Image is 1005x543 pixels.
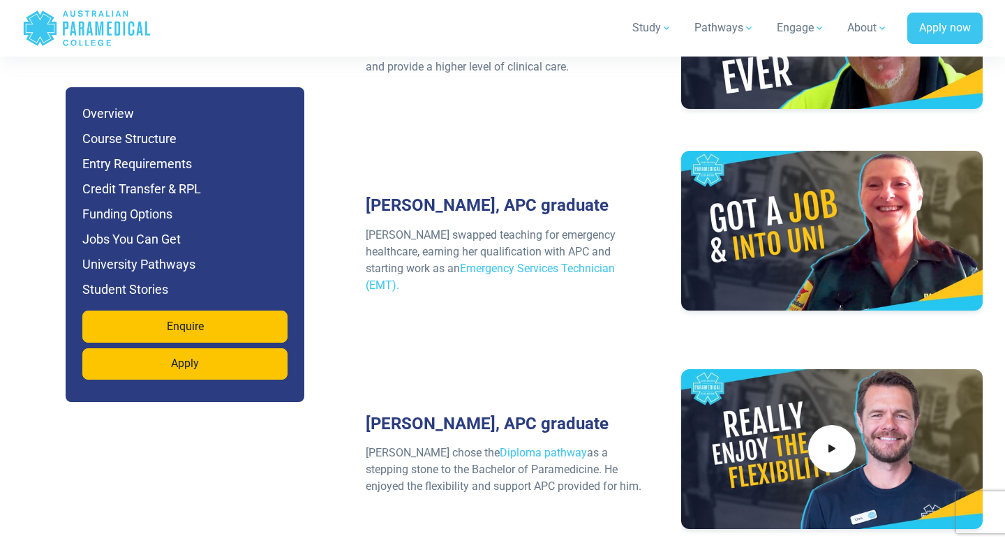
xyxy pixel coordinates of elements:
p: [PERSON_NAME] chose the as a stepping stone to the Bachelor of Paramedicine. He enjoyed the flexi... [366,445,650,495]
a: Emergency Services Technician (EMT). [366,262,615,292]
p: [PERSON_NAME] swapped teaching for emergency healthcare, earning her qualification with APC and s... [366,227,650,294]
a: About [839,8,896,47]
a: Study [624,8,680,47]
a: Pathways [686,8,763,47]
h3: [PERSON_NAME], APC graduate [357,195,659,216]
a: Australian Paramedical College [22,6,151,51]
a: Engage [768,8,833,47]
a: Apply now [907,13,983,45]
h3: [PERSON_NAME], APC graduate [357,414,659,434]
iframe: Career change after 30 years teaching | Tamara Stoddart [690,151,974,311]
a: Diploma pathway [500,446,587,459]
